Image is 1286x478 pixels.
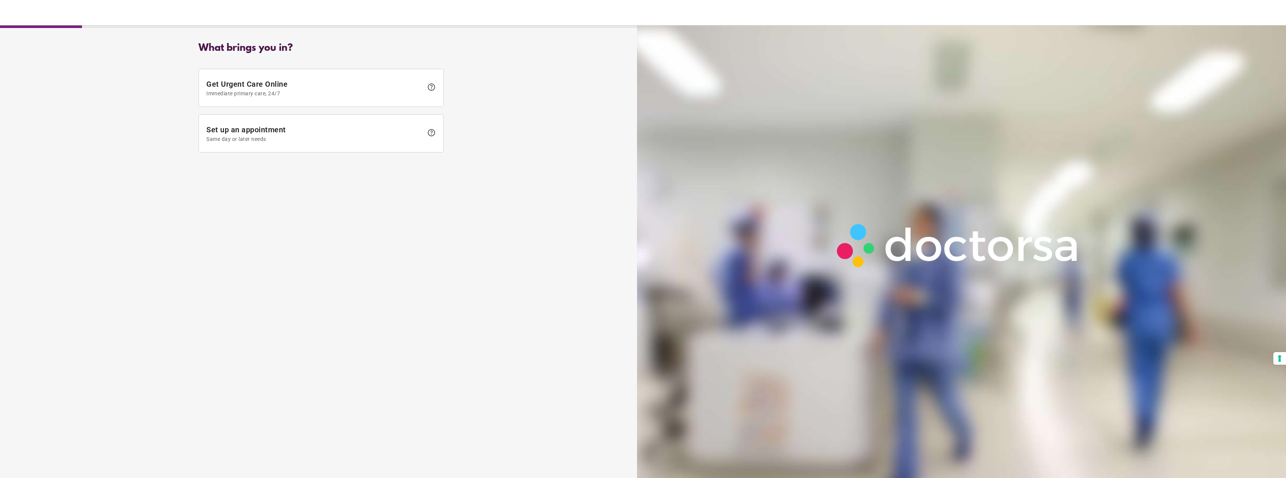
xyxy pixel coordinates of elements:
[427,128,436,137] span: help
[206,80,423,96] span: Get Urgent Care Online
[206,136,423,142] span: Same day or later needs
[199,43,444,54] div: What brings you in?
[206,90,423,96] span: Immediate primary care, 24/7
[206,125,423,142] span: Set up an appointment
[427,83,436,92] span: help
[1273,352,1286,365] button: Your consent preferences for tracking technologies
[830,217,1087,274] img: Logo-Doctorsa-trans-White-partial-flat.png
